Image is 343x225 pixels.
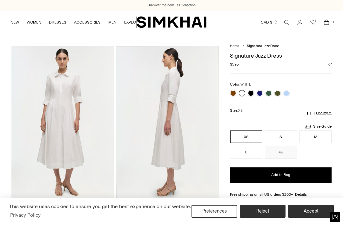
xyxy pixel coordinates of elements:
[192,205,237,218] button: Preferences
[116,46,219,200] img: Signature Jazz Dress
[230,44,239,48] a: Home
[230,192,332,197] div: Free shipping on all US orders $200+
[265,146,297,158] button: XL
[10,15,19,29] a: NEW
[9,203,191,209] span: This website uses cookies to ensure you get the best experience on our website.
[243,44,244,49] div: /
[230,167,332,183] button: Add to Bag
[230,108,243,114] label: Size:
[230,81,251,88] label: Color:
[9,210,42,220] a: Privacy Policy (opens in a new tab)
[230,146,262,158] button: L
[240,205,286,218] button: Reject
[137,16,206,28] a: SIMKHAI
[240,82,251,87] span: WHITE
[293,16,306,29] a: Go to the account page
[74,15,101,29] a: ACCESSORIES
[11,46,114,200] img: Signature Jazz Dress
[261,15,278,29] button: CAD $
[280,16,293,29] a: Open search modal
[124,15,141,29] a: EXPLORE
[265,130,297,143] button: S
[147,3,196,8] a: Discover the new Fall Collection
[304,123,332,130] a: Size Guide
[295,192,307,197] a: Details
[49,15,66,29] a: DRESSES
[230,61,239,67] span: $595
[108,15,117,29] a: MEN
[238,109,243,113] span: XS
[299,130,332,143] button: M
[271,172,290,178] span: Add to Bag
[230,44,332,49] nav: breadcrumbs
[230,53,332,59] h1: Signature Jazz Dress
[320,16,333,29] a: Open cart modal
[330,19,335,25] span: 0
[247,44,279,48] span: Signature Jazz Dress
[307,16,319,29] a: Wishlist
[27,15,41,29] a: WOMEN
[328,62,332,66] button: Add to Wishlist
[288,205,334,218] button: Accept
[230,130,262,143] button: XS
